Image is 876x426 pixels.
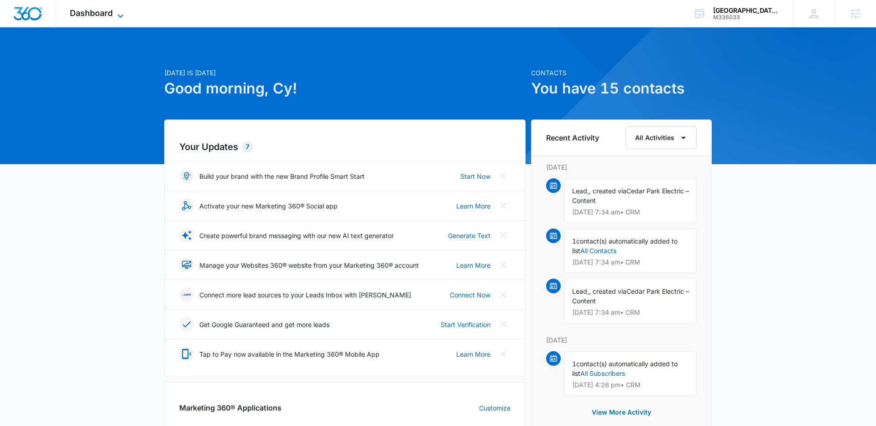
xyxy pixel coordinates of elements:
[70,8,113,18] span: Dashboard
[199,231,394,240] p: Create powerful brand messaging with our new AI text generator
[572,237,576,245] span: 1
[572,209,689,215] p: [DATE] 7:34 am • CRM
[713,7,780,14] div: account name
[572,382,689,388] p: [DATE] 4:26 pm • CRM
[496,287,511,302] button: Close
[450,290,490,300] a: Connect Now
[199,290,411,300] p: Connect more lead sources to your Leads Inbox with [PERSON_NAME]
[580,369,625,377] a: All Subscribers
[199,201,338,211] p: Activate your new Marketing 360® Social app
[199,260,419,270] p: Manage your Websites 360® website from your Marketing 360® account
[164,78,526,99] h1: Good morning, Cy!
[572,360,678,377] span: contact(s) automatically added to list
[572,287,689,305] span: Cedar Park Electric – Content
[448,231,490,240] a: Generate Text
[572,360,576,368] span: 1
[572,187,589,195] span: Lead,
[496,347,511,361] button: Close
[572,237,678,255] span: contact(s) automatically added to list
[479,403,511,413] a: Customize
[531,68,712,78] p: Contacts
[546,162,697,172] p: [DATE]
[199,320,329,329] p: Get Google Guaranteed and get more leads
[589,187,626,195] span: , created via
[496,169,511,183] button: Close
[460,171,490,181] a: Start Now
[242,141,253,152] div: 7
[580,247,616,255] a: All Contacts
[572,287,589,295] span: Lead,
[546,335,697,345] p: [DATE]
[626,126,697,149] button: All Activities
[456,201,490,211] a: Learn More
[572,309,689,316] p: [DATE] 7:34 am • CRM
[456,349,490,359] a: Learn More
[164,68,526,78] p: [DATE] is [DATE]
[713,14,780,21] div: account id
[572,259,689,265] p: [DATE] 7:34 am • CRM
[199,171,365,181] p: Build your brand with the new Brand Profile Smart Start
[441,320,490,329] a: Start Verification
[199,349,380,359] p: Tap to Pay now available in the Marketing 360® Mobile App
[496,198,511,213] button: Close
[583,401,660,423] button: View More Activity
[531,78,712,99] h1: You have 15 contacts
[589,287,626,295] span: , created via
[496,258,511,272] button: Close
[179,140,511,154] h2: Your Updates
[456,260,490,270] a: Learn More
[546,132,599,143] h6: Recent Activity
[496,317,511,332] button: Close
[179,402,282,413] h2: Marketing 360® Applications
[496,228,511,243] button: Close
[572,187,689,204] span: Cedar Park Electric – Content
